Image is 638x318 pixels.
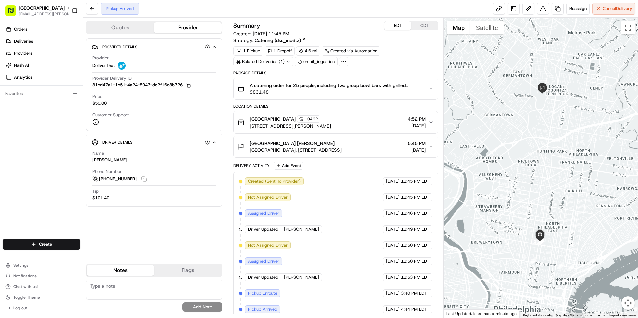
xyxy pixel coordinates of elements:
[386,194,400,200] span: [DATE]
[3,24,83,35] a: Orders
[92,41,217,52] button: Provider Details
[401,210,429,216] span: 11:46 PM EDT
[401,258,429,264] span: 11:50 PM EDT
[556,313,592,317] span: Map data ©2025 Google
[569,6,587,12] span: Reassign
[529,257,536,264] div: 22
[401,226,429,232] span: 11:49 PM EDT
[401,306,427,312] span: 4:44 PM EDT
[92,63,115,69] span: DeliverThat
[39,241,52,247] span: Create
[55,121,58,127] span: •
[384,21,411,30] button: EDT
[3,282,80,291] button: Chat with us!
[253,31,289,37] span: [DATE] 11:45 PM
[92,55,109,61] span: Provider
[567,264,574,271] div: 20
[408,122,426,129] span: [DATE]
[401,274,429,280] span: 11:53 PM EDT
[14,64,26,76] img: 9188753566659_6852d8bf1fb38e338040_72.png
[233,30,289,37] span: Created:
[30,64,109,70] div: Start new chat
[3,88,80,99] div: Favorites
[87,265,154,276] button: Notes
[87,22,154,33] button: Quotes
[401,290,427,296] span: 3:40 PM EDT
[59,121,73,127] span: [DATE]
[557,262,564,269] div: 21
[233,70,438,76] div: Package Details
[13,295,40,300] span: Toggle Theme
[233,57,293,66] div: Related Deliveries (1)
[621,296,635,310] button: Map camera controls
[386,290,400,296] span: [DATE]
[322,46,380,56] a: Created via Automation
[386,274,400,280] span: [DATE]
[7,27,121,37] p: Welcome 👋
[13,273,37,279] span: Notifications
[255,37,301,44] span: Catering (dss_ino6tz)
[248,306,277,312] span: Pickup Arrived
[19,11,72,17] button: [EMAIL_ADDRESS][PERSON_NAME][DOMAIN_NAME]
[386,210,400,216] span: [DATE]
[588,258,595,265] div: 19
[102,44,137,50] span: Provider Details
[7,97,17,108] img: Jaidyn Hatchett
[63,149,107,156] span: API Documentation
[3,271,80,281] button: Notifications
[233,163,270,168] div: Delivery Activity
[408,116,426,122] span: 4:52 PM
[248,210,279,216] span: Assigned Driver
[234,136,438,157] button: [GEOGRAPHIC_DATA] [PERSON_NAME][GEOGRAPHIC_DATA], [STREET_ADDRESS]5:45 PM[DATE]
[447,21,470,34] button: Show street map
[233,37,306,44] div: Strategy:
[265,46,295,56] div: 1 Dropoff
[250,140,335,147] span: [GEOGRAPHIC_DATA] [PERSON_NAME]
[445,309,467,318] a: Open this area in Google Maps (opens a new window)
[17,43,110,50] input: Clear
[13,305,27,311] span: Log out
[14,38,33,44] span: Deliveries
[401,242,429,248] span: 11:50 PM EDT
[296,46,320,56] div: 4.6 mi
[248,194,288,200] span: Not Assigned Driver
[444,309,520,318] div: Last Updated: less than a minute ago
[55,103,58,109] span: •
[234,111,438,133] button: [GEOGRAPHIC_DATA]10462[STREET_ADDRESS][PERSON_NAME]4:52 PM[DATE]
[92,137,217,148] button: Driver Details
[609,313,636,317] a: Report a map error
[21,103,54,109] span: [PERSON_NAME]
[3,239,80,250] button: Create
[386,226,400,232] span: [DATE]
[401,178,429,184] span: 11:45 PM EDT
[233,46,263,56] div: 1 Pickup
[603,6,632,12] span: Cancel Delivery
[14,62,29,68] span: Nash AI
[408,147,426,153] span: [DATE]
[66,165,81,170] span: Pylon
[3,303,80,313] button: Log out
[154,265,222,276] button: Flags
[21,121,54,127] span: [PERSON_NAME]
[233,23,260,29] h3: Summary
[7,150,12,155] div: 📗
[401,194,429,200] span: 11:45 PM EDT
[30,70,92,76] div: We're available if you need us!
[248,226,278,232] span: Driver Updated
[250,82,423,89] span: A catering order for 25 people, including two group bowl bars with grilled chicken and grilled st...
[118,62,126,70] img: profile_deliverthat_partner.png
[592,3,635,15] button: CancelDelivery
[92,169,122,175] span: Phone Number
[295,57,338,66] div: email_ingestion
[284,274,319,280] span: [PERSON_NAME]
[92,175,148,183] a: [PHONE_NUMBER]
[250,116,296,122] span: [GEOGRAPHIC_DATA]
[7,7,20,20] img: Nash
[13,149,51,156] span: Knowledge Base
[92,82,191,88] button: 81cd47a1-1c51-4a24-8943-dc2f16c3b726
[92,157,127,163] div: [PERSON_NAME]
[99,176,137,182] span: [PHONE_NUMBER]
[92,195,109,201] div: $101.40
[59,103,73,109] span: [DATE]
